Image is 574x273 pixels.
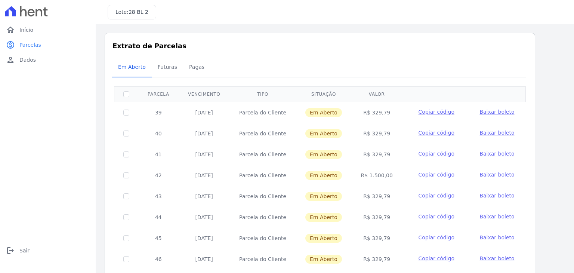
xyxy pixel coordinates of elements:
td: Parcela do Cliente [229,165,296,186]
a: Baixar boleto [479,192,514,199]
span: Copiar código [419,255,454,261]
a: logoutSair [3,243,93,258]
a: paidParcelas [3,37,93,52]
a: homeInício [3,22,93,37]
td: Parcela do Cliente [229,144,296,165]
span: Copiar código [419,130,454,136]
span: Em Aberto [305,129,342,138]
span: Em Aberto [305,255,342,264]
a: Baixar boleto [479,108,514,116]
td: 42 [138,165,179,186]
span: Em Aberto [305,192,342,201]
td: 46 [138,249,179,270]
td: Parcela do Cliente [229,123,296,144]
th: Valor [351,86,402,102]
a: Baixar boleto [479,213,514,220]
button: Copiar código [411,108,462,116]
td: [DATE] [179,207,230,228]
td: R$ 329,79 [351,249,402,270]
button: Copiar código [411,255,462,262]
td: [DATE] [179,228,230,249]
span: Baixar boleto [479,193,514,199]
span: Futuras [153,59,182,74]
td: Parcela do Cliente [229,102,296,123]
span: Em Aberto [114,59,150,74]
th: Vencimento [179,86,230,102]
td: Parcela do Cliente [229,228,296,249]
td: 43 [138,186,179,207]
span: Baixar boleto [479,130,514,136]
td: [DATE] [179,144,230,165]
a: Baixar boleto [479,255,514,262]
th: Parcela [138,86,179,102]
i: person [6,55,15,64]
span: Copiar código [419,151,454,157]
span: Baixar boleto [479,234,514,240]
span: Copiar código [419,234,454,240]
button: Copiar código [411,171,462,178]
h3: Lote: [115,8,148,16]
a: Futuras [152,58,183,77]
th: Situação [296,86,351,102]
td: [DATE] [179,249,230,270]
a: Baixar boleto [479,234,514,241]
td: 40 [138,123,179,144]
span: Baixar boleto [479,151,514,157]
span: Baixar boleto [479,109,514,115]
button: Copiar código [411,129,462,136]
span: Pagas [185,59,209,74]
span: Baixar boleto [479,214,514,220]
td: [DATE] [179,123,230,144]
span: Em Aberto [305,171,342,180]
i: home [6,25,15,34]
span: Dados [19,56,36,64]
a: Baixar boleto [479,150,514,157]
i: logout [6,246,15,255]
span: Copiar código [419,214,454,220]
span: Parcelas [19,41,41,49]
i: paid [6,40,15,49]
td: R$ 329,79 [351,123,402,144]
span: 28 BL 2 [129,9,148,15]
span: Baixar boleto [479,255,514,261]
td: [DATE] [179,186,230,207]
span: Copiar código [419,193,454,199]
td: 41 [138,144,179,165]
td: [DATE] [179,102,230,123]
button: Copiar código [411,192,462,199]
a: Em Aberto [112,58,152,77]
span: Em Aberto [305,234,342,243]
h3: Extrato de Parcelas [112,41,527,51]
td: Parcela do Cliente [229,186,296,207]
th: Tipo [229,86,296,102]
td: R$ 329,79 [351,186,402,207]
span: Em Aberto [305,213,342,222]
td: R$ 329,79 [351,144,402,165]
button: Copiar código [411,234,462,241]
td: R$ 329,79 [351,102,402,123]
a: Baixar boleto [479,171,514,178]
button: Copiar código [411,213,462,220]
td: Parcela do Cliente [229,207,296,228]
td: Parcela do Cliente [229,249,296,270]
td: 39 [138,102,179,123]
span: Baixar boleto [479,172,514,178]
button: Copiar código [411,150,462,157]
span: Em Aberto [305,108,342,117]
a: Pagas [183,58,210,77]
span: Início [19,26,33,34]
a: personDados [3,52,93,67]
span: Copiar código [419,109,454,115]
a: Baixar boleto [479,129,514,136]
td: R$ 1.500,00 [351,165,402,186]
td: 44 [138,207,179,228]
td: R$ 329,79 [351,228,402,249]
td: [DATE] [179,165,230,186]
td: R$ 329,79 [351,207,402,228]
span: Copiar código [419,172,454,178]
span: Sair [19,247,30,254]
span: Em Aberto [305,150,342,159]
td: 45 [138,228,179,249]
